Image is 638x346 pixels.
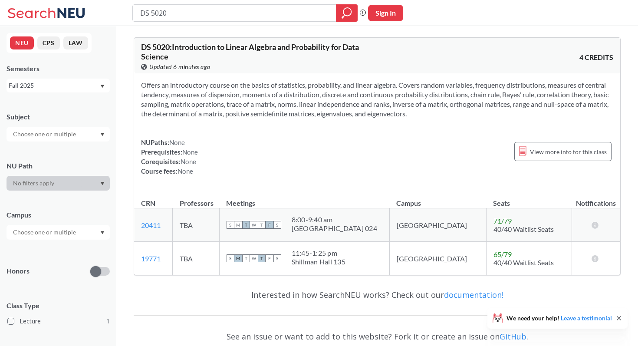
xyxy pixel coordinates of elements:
[444,290,503,300] a: documentation!
[389,242,486,275] td: [GEOGRAPHIC_DATA]
[342,7,352,19] svg: magnifying glass
[493,217,512,225] span: 71 / 79
[258,221,266,229] span: T
[169,138,185,146] span: None
[219,190,389,208] th: Meetings
[173,208,220,242] td: TBA
[336,4,358,22] div: magnifying glass
[579,53,613,62] span: 4 CREDITS
[181,158,196,165] span: None
[9,81,99,90] div: Fall 2025
[389,190,486,208] th: Campus
[7,79,110,92] div: Fall 2025Dropdown arrow
[37,36,60,49] button: CPS
[134,282,621,307] div: Interested in how SearchNEU works? Check out our
[141,42,359,61] span: DS 5020 : Introduction to Linear Algebra and Probability for Data Science
[234,254,242,262] span: M
[178,167,193,175] span: None
[572,190,620,208] th: Notifications
[182,148,198,156] span: None
[258,254,266,262] span: T
[292,257,345,266] div: Shillman Hall 135
[100,133,105,136] svg: Dropdown arrow
[7,112,110,122] div: Subject
[141,80,613,119] section: Offers an introductory course on the basics of statistics, probability, and linear algebra. Cover...
[486,190,572,208] th: Seats
[149,62,210,72] span: Updated 6 minutes ago
[250,254,258,262] span: W
[493,258,554,267] span: 40/40 Waitlist Seats
[141,254,161,263] a: 19771
[493,250,512,258] span: 65 / 79
[106,316,110,326] span: 1
[273,221,281,229] span: S
[227,221,234,229] span: S
[7,225,110,240] div: Dropdown arrow
[389,208,486,242] td: [GEOGRAPHIC_DATA]
[100,182,105,185] svg: Dropdown arrow
[63,36,88,49] button: LAW
[9,129,82,139] input: Choose one or multiple
[266,254,273,262] span: F
[250,221,258,229] span: W
[273,254,281,262] span: S
[242,254,250,262] span: T
[292,215,377,224] div: 8:00 - 9:40 am
[141,138,198,176] div: NUPaths: Prerequisites: Corequisites: Course fees:
[7,316,110,327] label: Lecture
[141,198,155,208] div: CRN
[292,224,377,233] div: [GEOGRAPHIC_DATA] 024
[500,331,526,342] a: GitHub
[141,221,161,229] a: 20411
[368,5,403,21] button: Sign In
[7,210,110,220] div: Campus
[100,85,105,88] svg: Dropdown arrow
[7,161,110,171] div: NU Path
[139,6,330,20] input: Class, professor, course number, "phrase"
[7,127,110,142] div: Dropdown arrow
[173,190,220,208] th: Professors
[227,254,234,262] span: S
[7,176,110,191] div: Dropdown arrow
[100,231,105,234] svg: Dropdown arrow
[530,146,607,157] span: View more info for this class
[7,301,110,310] span: Class Type
[266,221,273,229] span: F
[292,249,345,257] div: 11:45 - 1:25 pm
[9,227,82,237] input: Choose one or multiple
[7,64,110,73] div: Semesters
[7,266,30,276] p: Honors
[173,242,220,275] td: TBA
[242,221,250,229] span: T
[234,221,242,229] span: M
[10,36,34,49] button: NEU
[493,225,554,233] span: 40/40 Waitlist Seats
[506,315,612,321] span: We need your help!
[561,314,612,322] a: Leave a testimonial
